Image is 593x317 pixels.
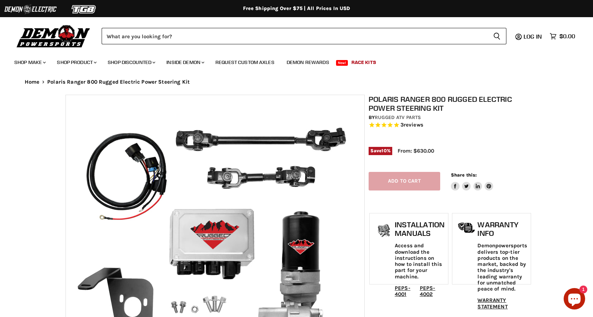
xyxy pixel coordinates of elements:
[4,3,57,16] img: Demon Electric Logo 2
[369,114,532,122] div: by
[346,55,381,70] a: Race Kits
[477,221,527,237] h1: Warranty Info
[487,28,506,44] button: Search
[369,147,392,155] span: Save %
[52,55,101,70] a: Shop Product
[395,285,410,297] a: PEPS-4001
[25,79,40,85] a: Home
[161,55,209,70] a: Inside Demon
[281,55,335,70] a: Demon Rewards
[451,172,494,191] aside: Share this:
[559,33,575,40] span: $0.00
[10,79,583,85] nav: Breadcrumbs
[420,285,436,297] a: PEPS-4002
[404,122,423,128] span: reviews
[10,5,583,12] div: Free Shipping Over $75 | All Prices In USD
[400,122,423,128] span: 3 reviews
[57,3,111,16] img: TGB Logo 2
[546,31,579,41] a: $0.00
[395,221,444,237] h1: Installation Manuals
[9,52,573,70] ul: Main menu
[47,79,190,85] span: Polaris Ranger 800 Rugged Electric Power Steering Kit
[395,243,444,280] p: Access and download the instructions on how to install this part for your machine.
[398,148,434,154] span: From: $630.00
[477,243,527,292] p: Demonpowersports delivers top-tier products on the market, backed by the industry's leading warra...
[369,95,532,113] h1: Polaris Ranger 800 Rugged Electric Power Steering Kit
[102,28,487,44] input: Search
[336,60,348,66] span: New!
[524,33,542,40] span: Log in
[375,222,393,240] img: install_manual-icon.png
[375,114,421,120] a: Rugged ATV Parts
[477,297,507,309] a: WARRANTY STATEMENT
[369,122,532,129] span: Rated 4.7 out of 5 stars 3 reviews
[14,23,93,49] img: Demon Powersports
[458,222,476,233] img: warranty-icon.png
[210,55,280,70] a: Request Custom Axles
[102,28,506,44] form: Product
[9,55,50,70] a: Shop Make
[520,33,546,40] a: Log in
[562,288,587,311] inbox-online-store-chat: Shopify online store chat
[102,55,160,70] a: Shop Discounted
[451,172,477,178] span: Share this:
[381,148,387,153] span: 10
